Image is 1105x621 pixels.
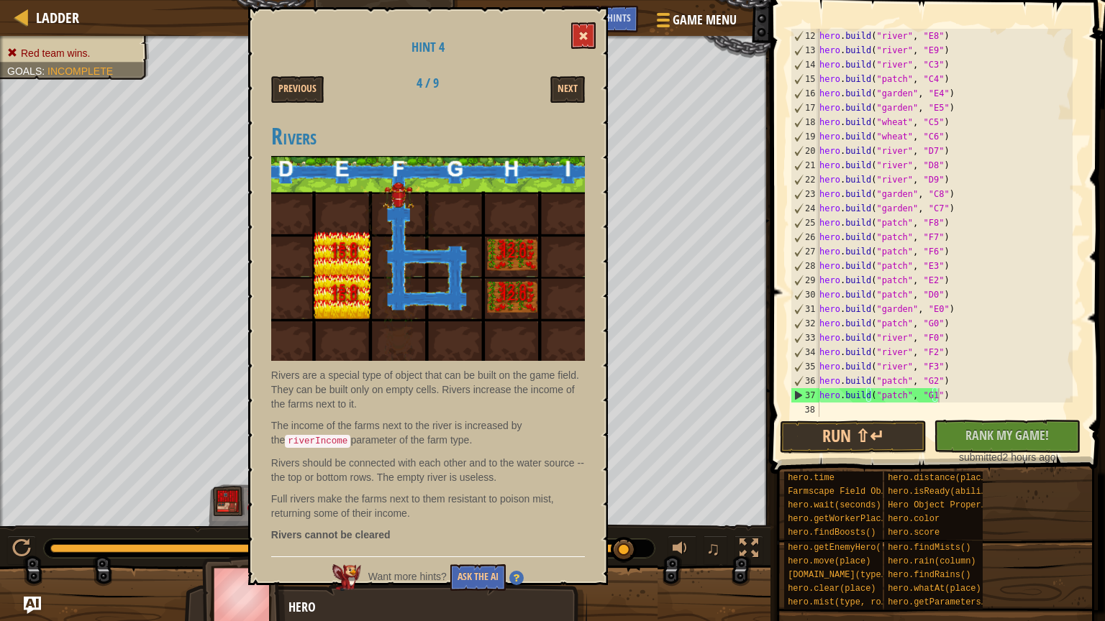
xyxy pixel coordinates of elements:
img: thang_avatar_frame.png [213,486,245,516]
span: hero.whatAt(place) [888,584,981,594]
img: AI [332,564,361,590]
span: hero.getParameters(type) [888,597,1012,607]
div: 17 [791,101,819,115]
span: Ladder [36,8,79,27]
p: Rivers are a special type of object that can be built on the game field. They can be built only o... [271,368,585,411]
div: 22 [791,172,819,187]
span: ♫ [706,538,721,559]
div: 14 [791,57,819,72]
div: 34 [791,345,819,359]
div: 28 [791,259,819,273]
span: hero.getWorkerPlace() [788,514,896,524]
span: hero.score [888,528,940,538]
div: 21 [791,158,819,172]
h2: Rivers [271,124,585,149]
div: 32 [791,316,819,331]
span: hero.wait(seconds) [788,500,881,510]
span: hero.distance(place) [888,473,991,483]
span: submitted [959,451,1003,463]
button: Ask AI [561,6,600,32]
div: 33 [791,331,819,345]
div: 20 [791,144,819,158]
div: 13 [791,43,819,57]
div: 18 [791,115,819,129]
div: 26 [791,230,819,244]
div: Hero [288,598,573,617]
span: Hints [607,11,631,24]
button: ♫ [704,535,728,565]
span: hero.findMists() [888,543,970,553]
strong: Rivers cannot be cleared [271,529,391,540]
span: hero.isReady(ability) [888,487,996,497]
span: Rank My Game! [965,426,1049,444]
span: hero.color [888,514,940,524]
span: : [42,65,47,77]
button: Rank My Game! [934,420,1081,453]
button: Ask the AI [450,564,506,591]
p: The income of the farms next to the river is increased by the parameter of the farm type. [271,418,585,448]
div: 30 [791,287,819,302]
span: Game Menu [673,11,737,29]
span: hero.clear(place) [788,584,876,594]
span: hero.findBoosts() [788,528,876,538]
div: 31 [791,302,819,316]
img: River demo2 [271,156,585,361]
div: 24 [791,201,819,216]
button: Ask AI [24,597,41,614]
button: Toggle fullscreen [735,535,763,565]
span: hero.move(place) [788,556,870,566]
button: Game Menu [645,6,745,40]
div: 35 [791,359,819,374]
span: Hero Object Properties [888,500,1001,510]
button: Run ⇧↵ [780,420,927,454]
span: Farmscape Field Object Properties [788,487,959,497]
div: 37 [791,388,819,402]
p: Full rivers make the farms next to them resistant to poison mist, returning some of their income. [271,492,585,520]
div: 12 [791,29,819,43]
button: Previous [271,76,324,103]
li: Red team wins. [7,46,138,60]
h2: 4 / 9 [383,76,473,91]
span: hero.rain(column) [888,556,976,566]
code: riverIncome [285,435,350,448]
button: Next [550,76,585,103]
span: hero.mist(type, row) [788,597,891,607]
span: Want more hints? [368,571,447,582]
div: 38 [791,402,819,417]
span: hero.getEnemyHero() [788,543,886,553]
div: 27 [791,244,819,259]
div: 23 [791,187,819,201]
div: 2 hours ago [941,450,1073,464]
a: Ladder [29,8,79,27]
div: 15 [791,72,819,86]
button: Ctrl + P: Play [7,535,36,565]
div: 29 [791,273,819,287]
div: 36 [791,374,819,388]
img: Hint [509,571,524,585]
span: hero.time [788,473,835,483]
span: Hint 4 [411,38,445,56]
span: [DOMAIN_NAME](type, place) [788,570,922,580]
div: 19 [791,129,819,144]
div: 25 [791,216,819,230]
span: Red team wins. [21,47,90,59]
span: hero.findRains() [888,570,970,580]
button: Adjust volume [668,535,696,565]
div: 16 [791,86,819,101]
span: Goals [7,65,42,77]
p: Rivers should be connected with each other and to the water source -- the top or bottom rows. The... [271,456,585,484]
span: Incomplete [47,65,113,77]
